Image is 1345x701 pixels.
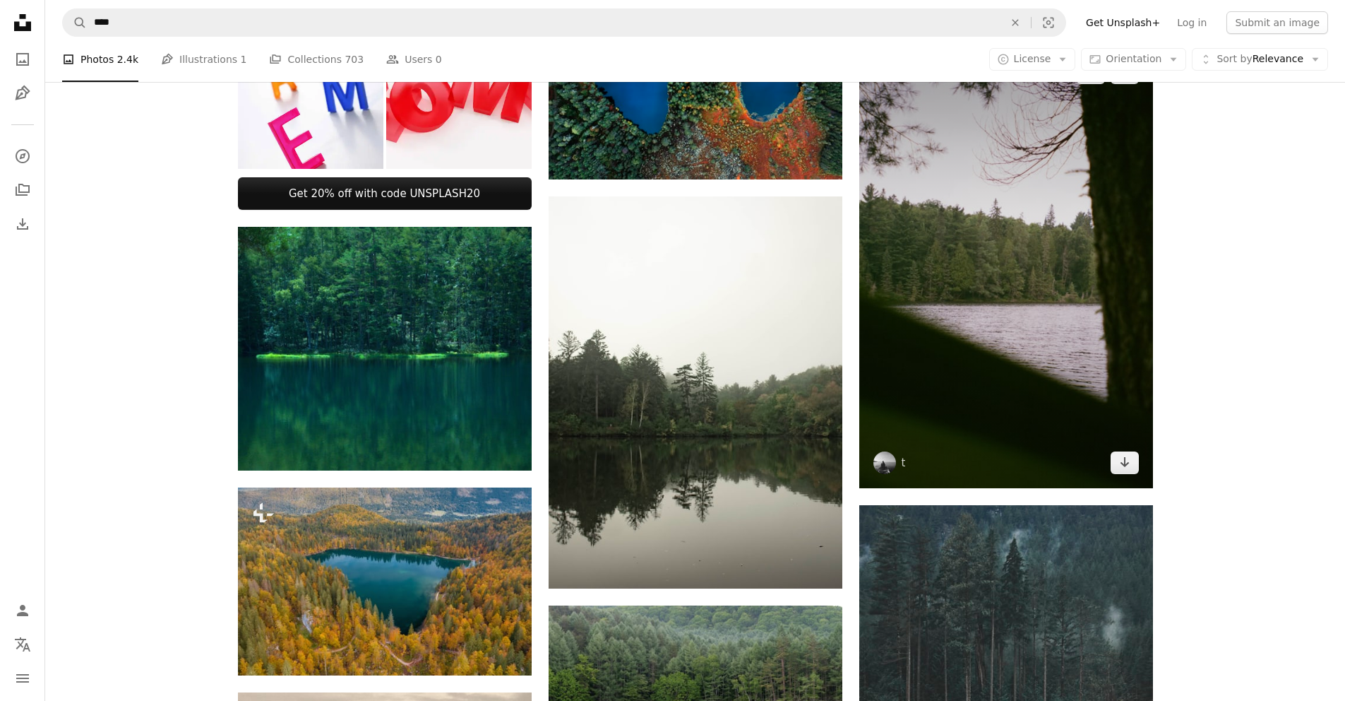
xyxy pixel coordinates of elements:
[436,52,442,67] span: 0
[859,261,1153,274] a: a lake surrounded by trees
[62,8,1066,37] form: Find visuals sitewide
[1111,452,1139,474] a: Download
[8,596,37,625] a: Log in / Sign up
[161,37,246,82] a: Illustrations 1
[8,45,37,73] a: Photos
[8,176,37,204] a: Collections
[1081,48,1186,71] button: Orientation
[238,227,532,471] img: a body of water with trees around it
[8,210,37,238] a: Download History
[859,47,1153,488] img: a lake surrounded by trees
[238,23,383,169] img: Alphabets
[345,52,364,67] span: 703
[1014,53,1051,64] span: License
[1000,9,1031,36] button: Clear
[1032,9,1065,36] button: Visual search
[1168,11,1215,34] a: Log in
[549,196,842,589] img: a body of water surrounded by a forest
[8,79,37,107] a: Illustrations
[8,8,37,40] a: Home — Unsplash
[8,630,37,659] button: Language
[1217,53,1252,64] span: Sort by
[386,37,442,82] a: Users 0
[238,488,532,676] img: an aerial view of a lake surrounded by trees
[1226,11,1328,34] button: Submit an image
[1077,11,1168,34] a: Get Unsplash+
[902,456,906,470] a: t
[386,23,532,169] img: Luxury glass red inscription home on grey podium, soft light, front view smooth background, 3d re...
[269,37,364,82] a: Collections 703
[989,48,1076,71] button: License
[8,664,37,693] button: Menu
[8,142,37,170] a: Explore
[1192,48,1328,71] button: Sort byRelevance
[1106,53,1161,64] span: Orientation
[873,452,896,474] img: Go to t's profile
[238,177,532,210] a: Get 20% off with code UNSPLASH20
[63,9,87,36] button: Search Unsplash
[1217,52,1303,66] span: Relevance
[241,52,247,67] span: 1
[549,386,842,399] a: a body of water surrounded by a forest
[238,342,532,355] a: a body of water with trees around it
[238,575,532,587] a: an aerial view of a lake surrounded by trees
